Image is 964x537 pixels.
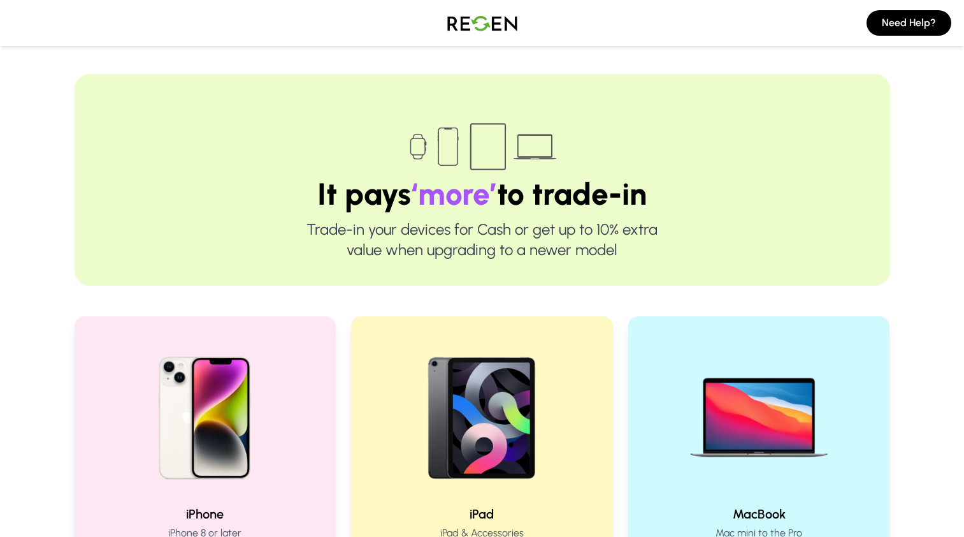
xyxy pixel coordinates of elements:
[867,10,951,36] button: Need Help?
[115,179,849,209] h1: It pays to trade-in
[90,505,321,523] h2: iPhone
[644,505,875,523] h2: MacBook
[124,332,287,495] img: iPhone
[366,505,598,523] h2: iPad
[411,175,497,212] span: ‘more’
[438,5,527,41] img: Logo
[400,332,563,495] img: iPad
[115,219,849,260] p: Trade-in your devices for Cash or get up to 10% extra value when upgrading to a newer model
[403,115,562,179] img: Trade-in devices
[677,332,840,495] img: MacBook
